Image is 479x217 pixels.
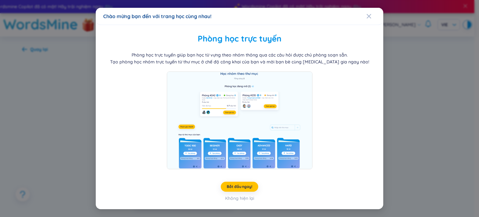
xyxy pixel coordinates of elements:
button: Bắt đầu ngay! [221,182,258,192]
h2: Phòng học trực tuyến [103,32,376,45]
div: Phòng học trực tuyến giúp bạn học từ vựng theo nhóm thông qua các câu hỏi được chủ phòng soạn sẵn... [110,52,369,65]
div: Không hiện lại [225,195,254,202]
div: Chào mừng bạn đến với trang học cùng nhau! [103,13,376,20]
span: Bắt đầu ngay! [227,184,252,189]
button: Close [366,8,383,25]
